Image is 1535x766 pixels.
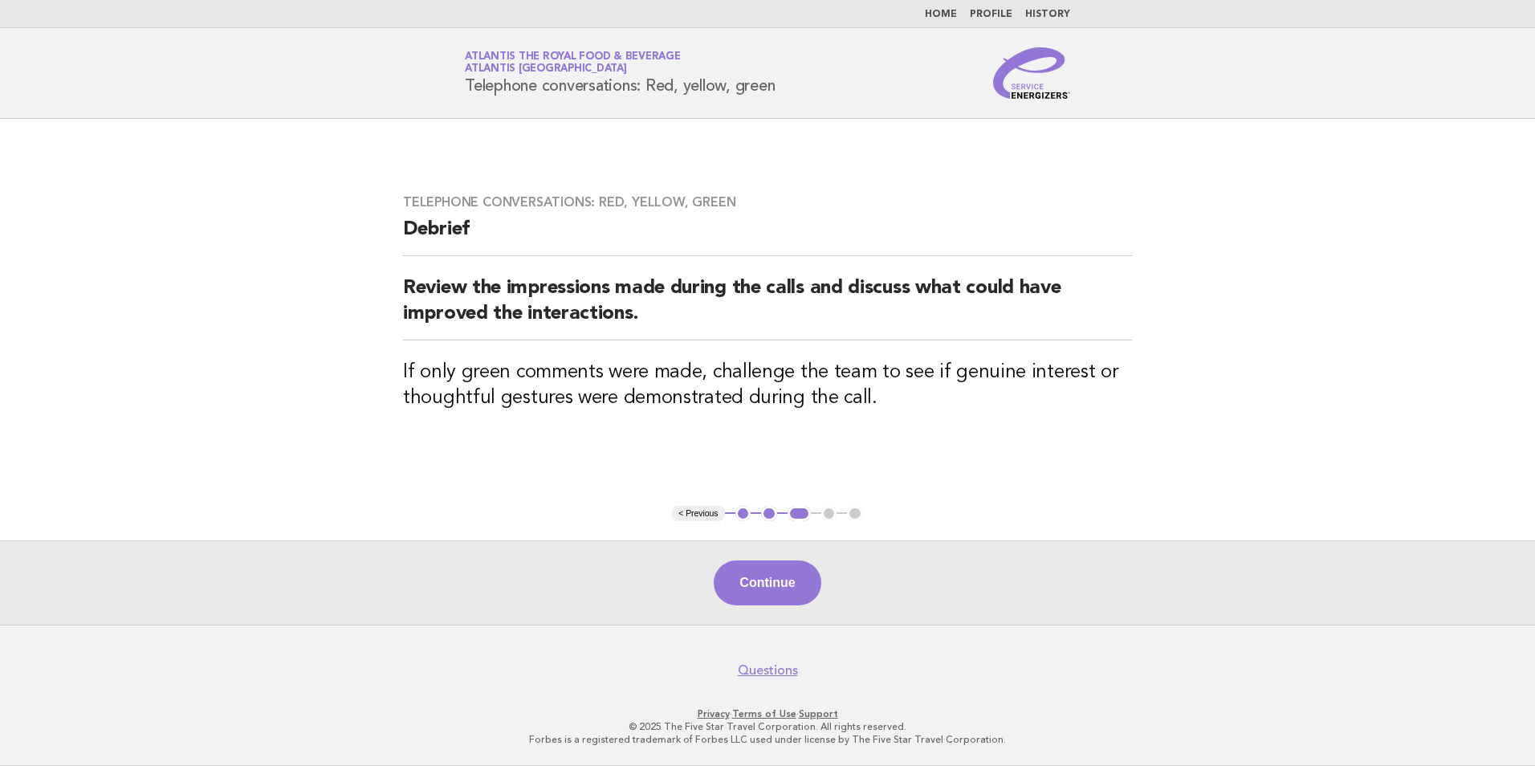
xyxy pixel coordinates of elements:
h2: Debrief [403,217,1132,256]
span: Atlantis [GEOGRAPHIC_DATA] [465,64,627,75]
h1: Telephone conversations: Red, yellow, green [465,52,775,94]
h2: Review the impressions made during the calls and discuss what could have improved the interactions. [403,275,1132,340]
img: Service Energizers [993,47,1070,99]
button: 3 [788,506,811,522]
h3: Telephone conversations: Red, yellow, green [403,194,1132,210]
button: 2 [761,506,777,522]
a: Privacy [698,708,730,719]
a: History [1025,10,1070,19]
h3: If only green comments were made, challenge the team to see if genuine interest or thoughtful ges... [403,360,1132,411]
a: Home [925,10,957,19]
button: Continue [714,560,820,605]
a: Profile [970,10,1012,19]
a: Questions [738,662,798,678]
a: Atlantis the Royal Food & BeverageAtlantis [GEOGRAPHIC_DATA] [465,51,681,74]
p: © 2025 The Five Star Travel Corporation. All rights reserved. [276,720,1259,733]
a: Support [799,708,838,719]
p: · · [276,707,1259,720]
p: Forbes is a registered trademark of Forbes LLC used under license by The Five Star Travel Corpora... [276,733,1259,746]
button: 1 [735,506,751,522]
button: < Previous [672,506,724,522]
a: Terms of Use [732,708,796,719]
